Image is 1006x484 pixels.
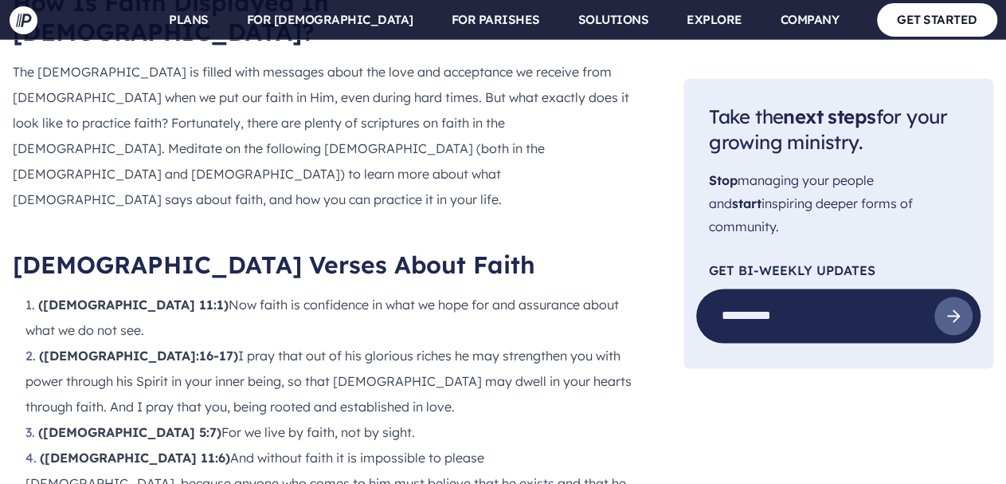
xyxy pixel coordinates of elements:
[783,104,875,128] span: next steps
[40,449,230,465] strong: ([DEMOGRAPHIC_DATA] 11:6)
[877,3,997,36] a: GET STARTED
[38,423,221,439] strong: ([DEMOGRAPHIC_DATA] 5:7)
[709,169,968,238] p: managing your people and inspiring deeper forms of community.
[25,342,632,419] li: I pray that out of his glorious riches he may strengthen you with power through his Spirit in you...
[25,291,632,342] li: Now faith is confidence in what we hope for and assurance about what we do not see.
[39,347,238,363] strong: ([DEMOGRAPHIC_DATA]:16-17)
[13,250,632,278] h2: [DEMOGRAPHIC_DATA] Verses About Faith
[38,296,229,312] strong: ([DEMOGRAPHIC_DATA] 11:1)
[709,263,968,276] p: Get Bi-Weekly Updates
[732,195,761,211] span: start
[709,104,947,154] span: Take the for your growing ministry.
[709,172,738,188] span: Stop
[25,419,632,444] li: For we live by faith, not by sight.
[13,58,632,211] p: The [DEMOGRAPHIC_DATA] is filled with messages about the love and acceptance we receive from [DEM...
